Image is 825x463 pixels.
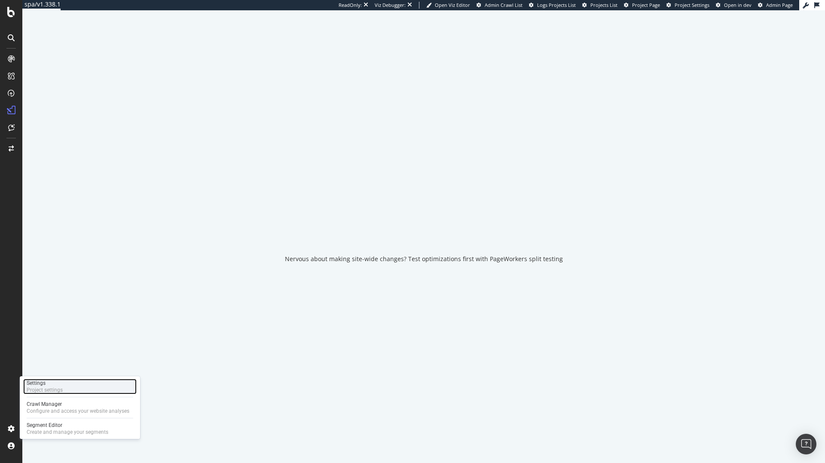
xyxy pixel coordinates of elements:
[724,2,752,8] span: Open in dev
[796,434,816,454] div: Open Intercom Messenger
[624,2,660,9] a: Project Page
[590,2,617,8] span: Projects List
[27,387,63,393] div: Project settings
[27,401,129,408] div: Crawl Manager
[477,2,522,9] a: Admin Crawl List
[666,2,709,9] a: Project Settings
[375,2,406,9] div: Viz Debugger:
[716,2,752,9] a: Open in dev
[27,429,108,436] div: Create and manage your segments
[23,421,137,436] a: Segment EditorCreate and manage your segments
[529,2,576,9] a: Logs Projects List
[285,255,563,263] div: Nervous about making site-wide changes? Test optimizations first with PageWorkers split testing
[758,2,793,9] a: Admin Page
[393,210,455,241] div: animation
[27,408,129,414] div: Configure and access your website analyses
[537,2,576,8] span: Logs Projects List
[485,2,522,8] span: Admin Crawl List
[23,379,137,394] a: SettingsProject settings
[23,400,137,415] a: Crawl ManagerConfigure and access your website analyses
[675,2,709,8] span: Project Settings
[426,2,470,9] a: Open Viz Editor
[435,2,470,8] span: Open Viz Editor
[582,2,617,9] a: Projects List
[339,2,362,9] div: ReadOnly:
[27,422,108,429] div: Segment Editor
[27,380,63,387] div: Settings
[632,2,660,8] span: Project Page
[766,2,793,8] span: Admin Page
